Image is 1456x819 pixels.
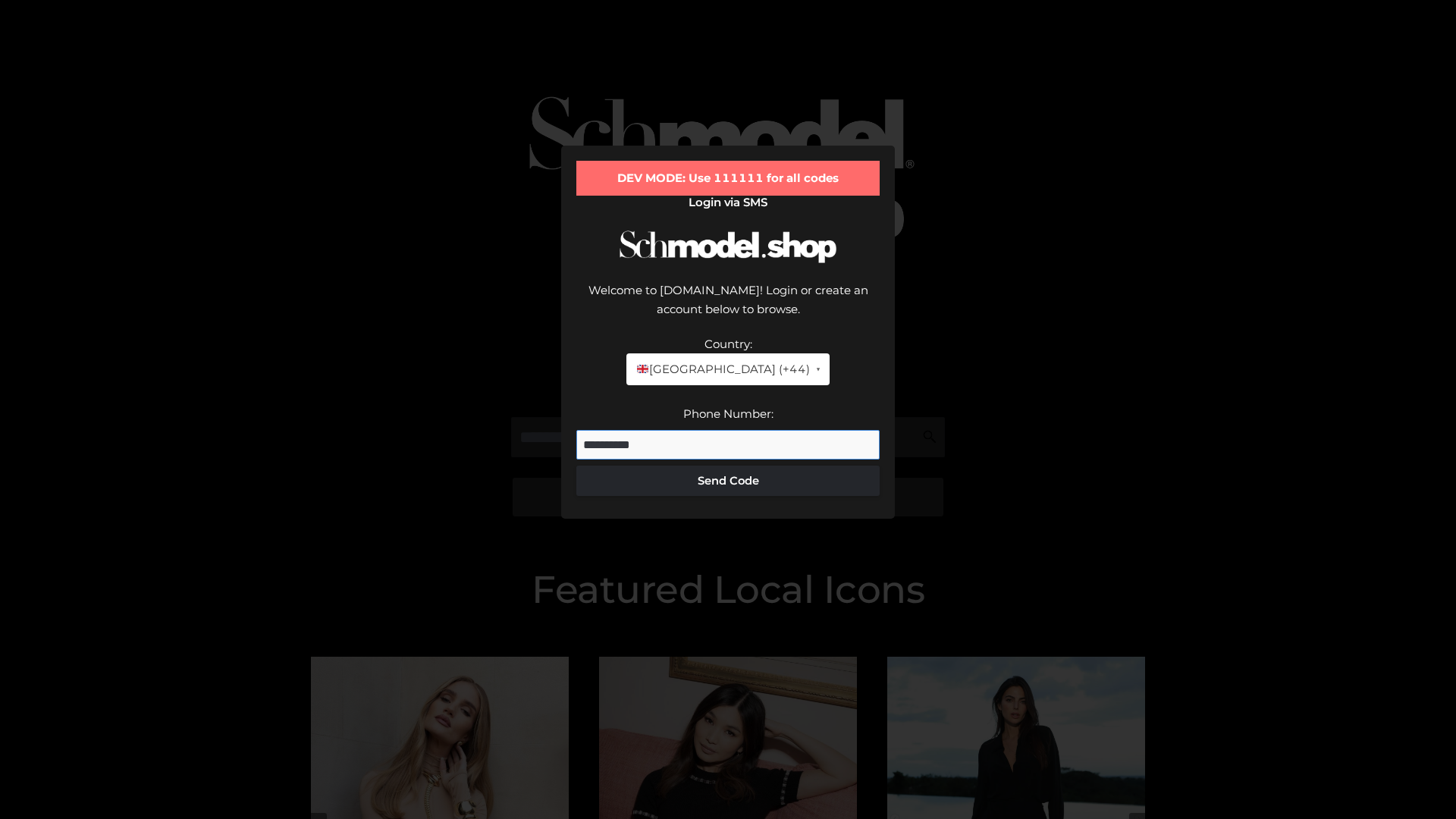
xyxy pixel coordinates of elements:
[704,337,752,351] label: Country:
[576,281,880,334] div: Welcome to [DOMAIN_NAME]! Login or create an account below to browse.
[635,359,809,379] span: [GEOGRAPHIC_DATA] (+44)
[637,363,648,375] img: 🇬🇧
[614,217,842,277] img: Schmodel Logo
[576,196,880,209] h2: Login via SMS
[576,161,880,196] div: DEV MODE: Use 111111 for all codes
[576,466,880,496] button: Send Code
[683,406,773,421] label: Phone Number:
